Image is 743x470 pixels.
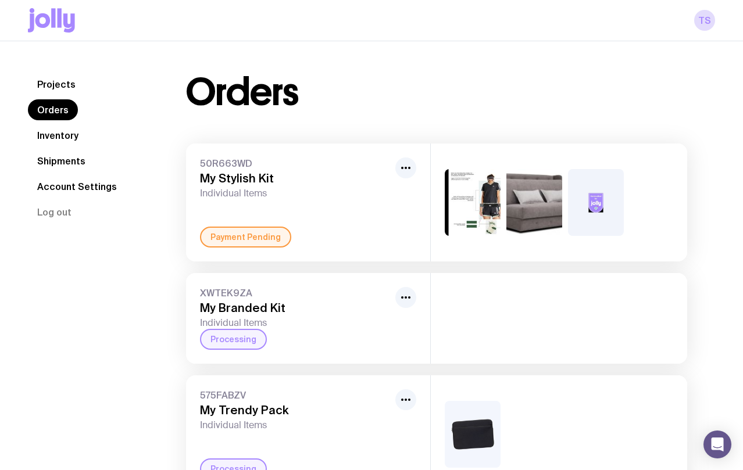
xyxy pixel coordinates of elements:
[28,150,95,171] a: Shipments
[200,403,391,417] h3: My Trendy Pack
[28,202,81,223] button: Log out
[694,10,715,31] a: TS
[703,430,731,458] div: Open Intercom Messenger
[200,317,391,329] span: Individual Items
[200,227,291,247] div: Payment Pending
[200,188,391,199] span: Individual Items
[200,157,391,169] span: 50R663WD
[200,287,391,299] span: XWTEK9ZA
[28,176,126,197] a: Account Settings
[200,301,391,315] h3: My Branded Kit
[200,389,391,401] span: 575FABZV
[28,99,78,120] a: Orders
[28,74,85,95] a: Projects
[200,171,391,185] h3: My Stylish Kit
[200,419,391,431] span: Individual Items
[186,74,298,111] h1: Orders
[200,329,267,350] div: Processing
[28,125,88,146] a: Inventory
